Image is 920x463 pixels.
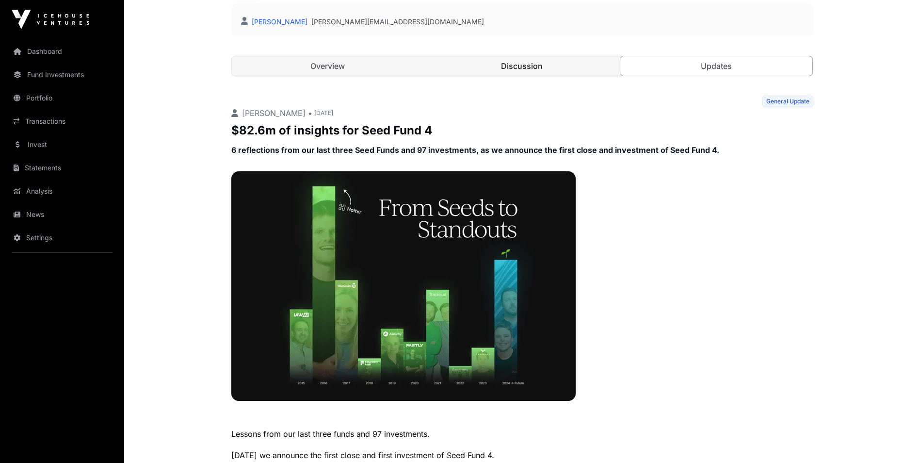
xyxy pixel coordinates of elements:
[8,181,116,202] a: Analysis
[762,96,813,107] span: General Update
[8,64,116,85] a: Fund Investments
[232,56,424,76] a: Overview
[12,10,89,29] img: Icehouse Ventures Logo
[231,449,813,461] p: [DATE] we announce the first close and first investment of Seed Fund 4.
[250,17,307,26] a: [PERSON_NAME]
[231,107,312,119] p: [PERSON_NAME] •
[311,17,484,27] a: [PERSON_NAME][EMAIL_ADDRESS][DOMAIN_NAME]
[8,157,116,179] a: Statements
[872,416,920,463] iframe: Chat Widget
[8,227,116,248] a: Settings
[8,204,116,225] a: News
[8,87,116,109] a: Portfolio
[231,171,576,401] img: iCQu8dvgCUhnxG0P6HNIv7KnZROWZkAygT4CRa0b.webp
[314,109,333,117] span: [DATE]
[8,134,116,155] a: Invest
[426,56,618,76] a: Discussion
[8,111,116,132] a: Transactions
[8,41,116,62] a: Dashboard
[231,123,813,138] p: $82.6m of insights for Seed Fund 4
[231,416,813,440] p: Lessons from our last three funds and 97 investments.
[231,145,719,155] strong: 6 reflections from our last three Seed Funds and 97 investments, as we announce the first close a...
[232,56,813,76] nav: Tabs
[620,56,813,76] a: Updates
